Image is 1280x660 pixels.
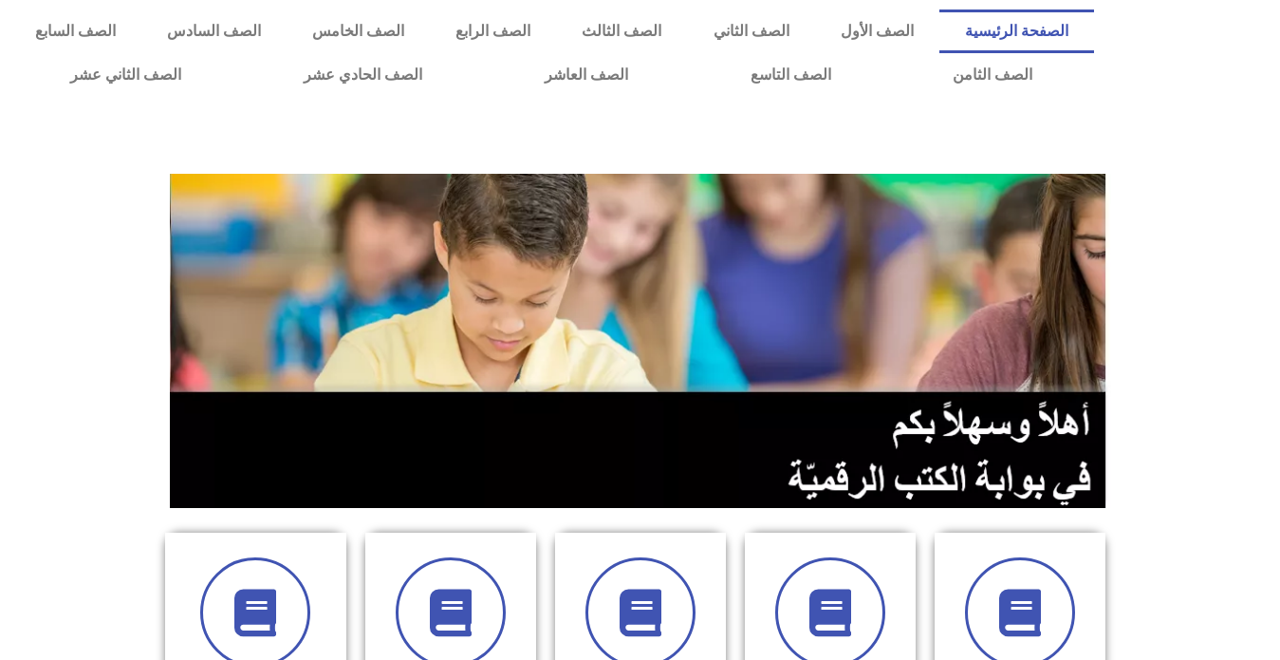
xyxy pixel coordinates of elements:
[688,9,815,53] a: الصف الثاني
[892,53,1094,97] a: الصف الثامن
[484,53,690,97] a: الصف العاشر
[287,9,430,53] a: الصف الخامس
[556,9,687,53] a: الصف الثالث
[141,9,287,53] a: الصف السادس
[939,9,1094,53] a: الصفحة الرئيسية
[9,9,141,53] a: الصف السابع
[815,9,939,53] a: الصف الأول
[9,53,243,97] a: الصف الثاني عشر
[243,53,484,97] a: الصف الحادي عشر
[689,53,892,97] a: الصف التاسع
[430,9,556,53] a: الصف الرابع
